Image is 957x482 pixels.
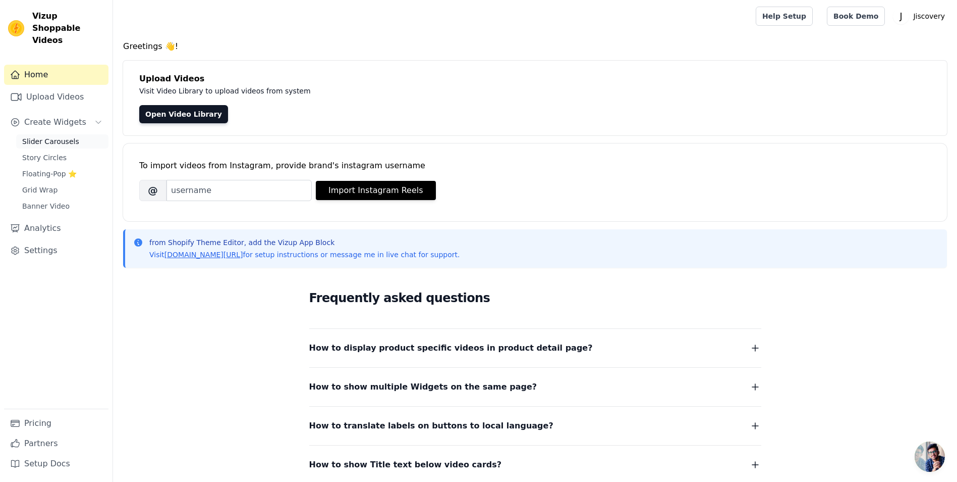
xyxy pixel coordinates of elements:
[309,458,502,472] span: How to show Title text below video cards?
[915,442,945,472] a: Open chat
[139,180,166,201] span: @
[16,151,108,165] a: Story Circles
[139,73,931,85] h4: Upload Videos
[4,413,108,433] a: Pricing
[893,7,949,25] button: J Jiscovery
[309,341,593,355] span: How to display product specific videos in product detail page?
[123,40,947,53] h4: Greetings 👋!
[909,7,949,25] p: Jiscovery
[16,183,108,197] a: Grid Wrap
[22,136,79,147] span: Slider Carousels
[4,112,108,132] button: Create Widgets
[32,10,104,46] span: Vizup Shoppable Videos
[4,65,108,85] a: Home
[16,134,108,149] a: Slider Carousels
[4,240,108,261] a: Settings
[4,454,108,474] a: Setup Docs
[309,419,761,433] button: How to translate labels on buttons to local language?
[4,433,108,454] a: Partners
[22,153,67,163] span: Story Circles
[309,341,761,355] button: How to display product specific videos in product detail page?
[16,199,108,213] a: Banner Video
[22,185,58,195] span: Grid Wrap
[8,20,24,36] img: Vizup
[22,169,77,179] span: Floating-Pop ⭐
[4,87,108,107] a: Upload Videos
[309,458,761,472] button: How to show Title text below video cards?
[24,116,86,128] span: Create Widgets
[827,7,885,26] a: Book Demo
[4,218,108,238] a: Analytics
[756,7,813,26] a: Help Setup
[139,85,591,97] p: Visit Video Library to upload videos from system
[139,160,931,172] div: To import videos from Instagram, provide brand's instagram username
[139,105,228,123] a: Open Video Library
[16,167,108,181] a: Floating-Pop ⭐
[309,419,553,433] span: How to translate labels on buttons to local language?
[149,250,460,260] p: Visit for setup instructions or message me in live chat for support.
[309,380,761,394] button: How to show multiple Widgets on the same page?
[309,380,537,394] span: How to show multiple Widgets on the same page?
[166,180,312,201] input: username
[316,181,436,200] button: Import Instagram Reels
[309,288,761,308] h2: Frequently asked questions
[899,11,903,21] text: J
[164,251,243,259] a: [DOMAIN_NAME][URL]
[149,237,460,248] p: from Shopify Theme Editor, add the Vizup App Block
[22,201,70,211] span: Banner Video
